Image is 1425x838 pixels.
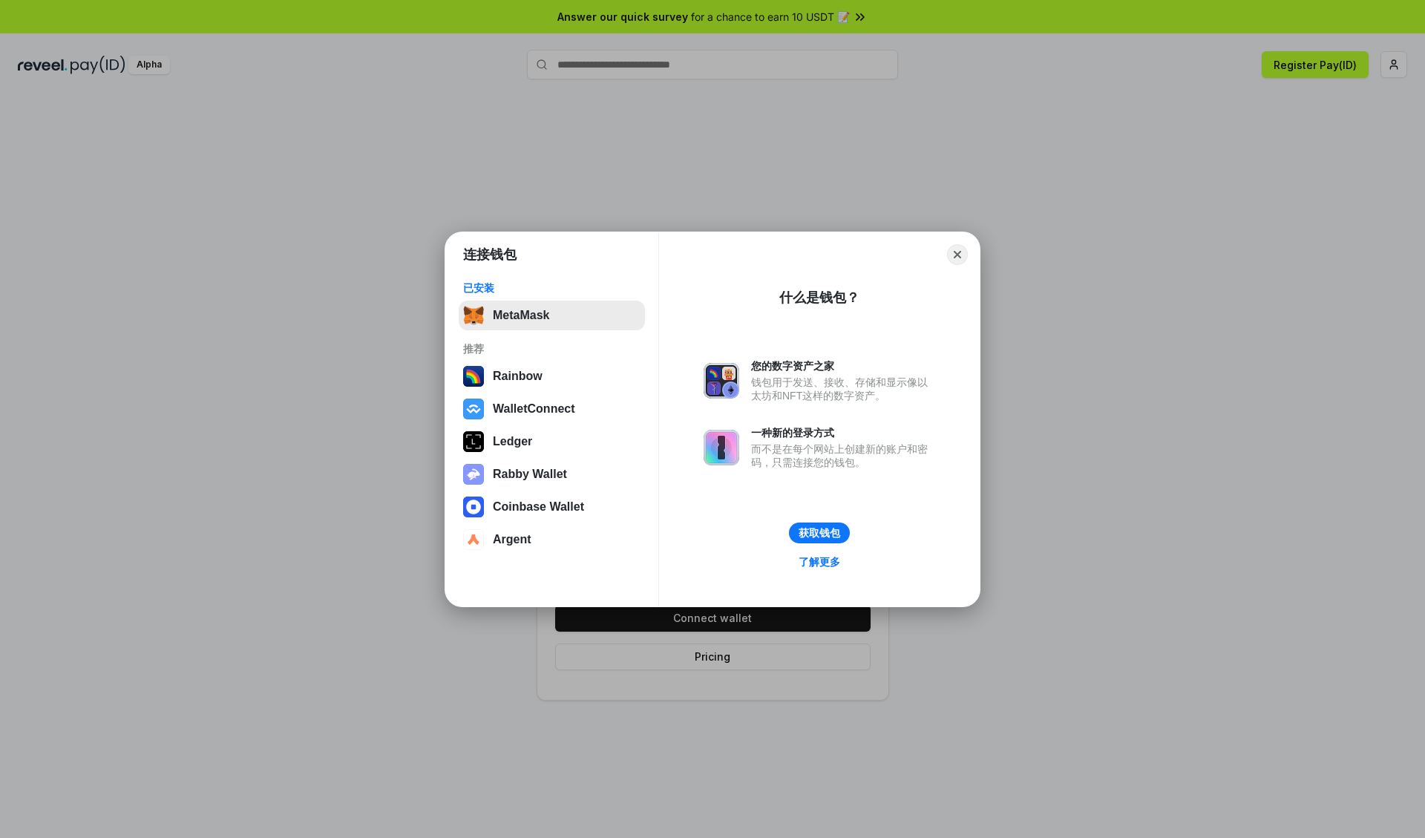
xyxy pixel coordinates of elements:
[751,376,935,402] div: 钱包用于发送、接收、存储和显示像以太坊和NFT这样的数字资产。
[789,523,850,543] button: 获取钱包
[751,426,935,439] div: 一种新的登录方式
[493,435,532,448] div: Ledger
[459,525,645,554] button: Argent
[493,500,584,514] div: Coinbase Wallet
[463,366,484,387] img: svg+xml,%3Csvg%20width%3D%22120%22%20height%3D%22120%22%20viewBox%3D%220%200%20120%20120%22%20fil...
[463,497,484,517] img: svg+xml,%3Csvg%20width%3D%2228%22%20height%3D%2228%22%20viewBox%3D%220%200%2028%2028%22%20fill%3D...
[459,301,645,330] button: MetaMask
[463,342,641,356] div: 推荐
[459,427,645,456] button: Ledger
[751,359,935,373] div: 您的数字资产之家
[799,555,840,569] div: 了解更多
[463,246,517,263] h1: 连接钱包
[493,533,531,546] div: Argent
[459,492,645,522] button: Coinbase Wallet
[947,244,968,265] button: Close
[463,399,484,419] img: svg+xml,%3Csvg%20width%3D%2228%22%20height%3D%2228%22%20viewBox%3D%220%200%2028%2028%22%20fill%3D...
[459,394,645,424] button: WalletConnect
[463,431,484,452] img: svg+xml,%3Csvg%20xmlns%3D%22http%3A%2F%2Fwww.w3.org%2F2000%2Fsvg%22%20width%3D%2228%22%20height%3...
[704,363,739,399] img: svg+xml,%3Csvg%20xmlns%3D%22http%3A%2F%2Fwww.w3.org%2F2000%2Fsvg%22%20fill%3D%22none%22%20viewBox...
[463,305,484,326] img: svg+xml,%3Csvg%20fill%3D%22none%22%20height%3D%2233%22%20viewBox%3D%220%200%2035%2033%22%20width%...
[459,459,645,489] button: Rabby Wallet
[463,529,484,550] img: svg+xml,%3Csvg%20width%3D%2228%22%20height%3D%2228%22%20viewBox%3D%220%200%2028%2028%22%20fill%3D...
[790,552,849,572] a: 了解更多
[459,361,645,391] button: Rainbow
[493,468,567,481] div: Rabby Wallet
[751,442,935,469] div: 而不是在每个网站上创建新的账户和密码，只需连接您的钱包。
[704,430,739,465] img: svg+xml,%3Csvg%20xmlns%3D%22http%3A%2F%2Fwww.w3.org%2F2000%2Fsvg%22%20fill%3D%22none%22%20viewBox...
[493,402,575,416] div: WalletConnect
[799,526,840,540] div: 获取钱包
[779,289,859,307] div: 什么是钱包？
[493,309,549,322] div: MetaMask
[463,281,641,295] div: 已安装
[493,370,543,383] div: Rainbow
[463,464,484,485] img: svg+xml,%3Csvg%20xmlns%3D%22http%3A%2F%2Fwww.w3.org%2F2000%2Fsvg%22%20fill%3D%22none%22%20viewBox...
